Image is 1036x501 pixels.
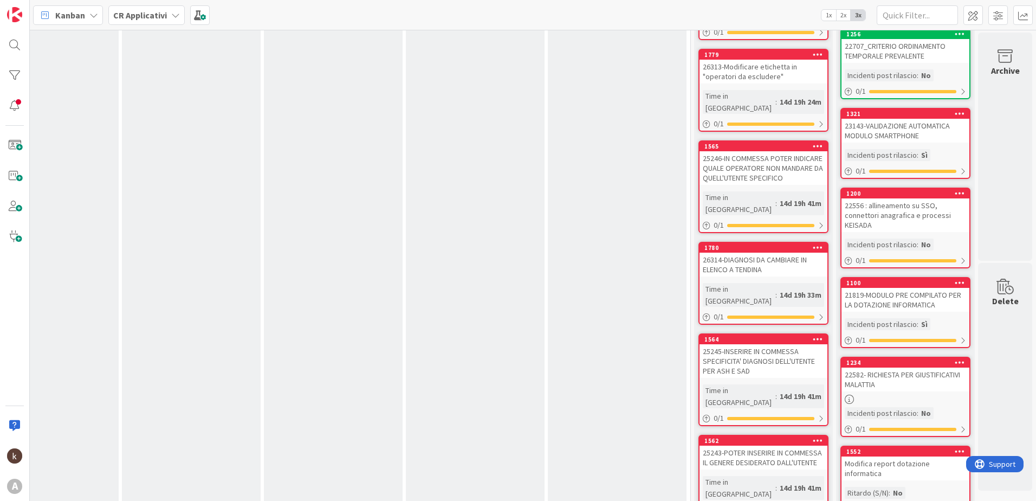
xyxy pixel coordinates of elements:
span: 0 / 1 [714,413,724,424]
span: : [775,482,777,494]
div: 22582- RICHIESTA PER GIUSTIFICATIVI MALATTIA [841,368,969,391]
span: : [889,487,890,499]
div: 1564 [700,335,827,344]
div: 1256 [846,30,969,38]
span: : [775,289,777,301]
div: 0/1 [841,254,969,267]
span: 0 / 1 [714,220,724,231]
div: 0/1 [700,117,827,131]
div: Incidenti post rilascio [845,149,917,161]
div: 0/1 [700,25,827,39]
div: Modifica report dotazione informatica [841,457,969,480]
div: 0/1 [700,412,827,425]
div: 0/1 [841,85,969,98]
div: 1321 [846,110,969,118]
div: 22556 : allineamento su SSO, connettori anagrafica e processi KEISADA [841,198,969,232]
div: Incidenti post rilascio [845,318,917,330]
div: 156225243-POTER INSERIRE IN COMMESSA IL GENERE DESIDERATO DALL'UTENTE [700,436,827,470]
span: : [775,96,777,108]
div: 1200 [841,189,969,198]
div: 1779 [704,51,827,59]
div: 1256 [841,29,969,39]
div: 1779 [700,50,827,60]
div: Archive [991,64,1020,77]
div: 123422582- RICHIESTA PER GIUSTIFICATIVI MALATTIA [841,358,969,391]
div: 1780 [704,244,827,252]
span: Support [23,2,49,15]
div: 0/1 [841,164,969,178]
div: 14d 19h 41m [777,482,824,494]
span: : [917,318,918,330]
div: 1565 [700,142,827,151]
div: 1562 [704,437,827,445]
span: Kanban [55,9,85,22]
span: 0 / 1 [714,27,724,38]
div: 23143-VALIDAZIONE AUTOMATICA MODULO SMARTPHONE [841,119,969,143]
div: 1565 [704,143,827,150]
div: 1100 [846,279,969,287]
div: 1100 [841,278,969,288]
div: Time in [GEOGRAPHIC_DATA] [703,191,775,215]
div: 25243-POTER INSERIRE IN COMMESSA IL GENERE DESIDERATO DALL'UTENTE [700,446,827,470]
span: 0 / 1 [714,311,724,323]
span: : [775,197,777,209]
span: 0 / 1 [856,335,866,346]
div: 1562 [700,436,827,446]
div: 14d 19h 33m [777,289,824,301]
div: 156525246-IN COMMESSA POTER INDICARE QUALE OPERATORE NON MANDARE DA QUELL'UTENTE SPECIFICO [700,142,827,185]
div: 1234 [841,358,969,368]
div: 14d 19h 24m [777,96,824,108]
span: : [917,69,918,81]
span: : [775,390,777,402]
div: A [7,479,22,494]
div: Incidenti post rilascio [845,407,917,419]
div: 21819-MODULO PRE COMPILATO PER LA DOTAZIONE INFORMATICA [841,288,969,312]
div: 1200 [846,190,969,197]
div: 1234 [846,359,969,367]
span: 0 / 1 [856,255,866,266]
div: 178026314-DIAGNOSI DA CAMBIARE IN ELENCO A TENDINA [700,243,827,277]
div: 1564 [704,336,827,343]
span: 1x [821,10,836,21]
div: 1552 [841,447,969,457]
div: 26314-DIAGNOSI DA CAMBIARE IN ELENCO A TENDINA [700,253,827,277]
div: No [918,69,934,81]
div: 0/1 [841,422,969,436]
div: Incidenti post rilascio [845,239,917,251]
span: 0 / 1 [856,165,866,177]
div: 0/1 [841,333,969,347]
span: : [917,407,918,419]
span: 2x [836,10,851,21]
div: 1552 [846,448,969,455]
div: 25246-IN COMMESSA POTER INDICARE QUALE OPERATORE NON MANDARE DA QUELL'UTENTE SPECIFICO [700,151,827,185]
div: 1552Modifica report dotazione informatica [841,447,969,480]
div: 156425245-INSERIRE IN COMMESSA SPECIFICITA' DIAGNOSI DELL'UTENTE PER ASH E SAD [700,335,827,378]
div: No [918,239,934,251]
input: Quick Filter... [877,5,958,25]
div: Time in [GEOGRAPHIC_DATA] [703,283,775,307]
div: 25245-INSERIRE IN COMMESSA SPECIFICITA' DIAGNOSI DELL'UTENTE PER ASH E SAD [700,344,827,378]
div: Sì [918,149,930,161]
span: 0 / 1 [856,423,866,435]
img: kh [7,448,22,464]
div: Delete [992,294,1019,307]
div: 14d 19h 41m [777,197,824,209]
span: : [917,239,918,251]
div: 1321 [841,109,969,119]
div: 14d 19h 41m [777,390,824,402]
img: Visit kanbanzone.com [7,7,22,22]
div: 132123143-VALIDAZIONE AUTOMATICA MODULO SMARTPHONE [841,109,969,143]
span: 0 / 1 [856,86,866,97]
div: Ritardo (S/N) [845,487,889,499]
div: 0/1 [700,310,827,324]
div: Time in [GEOGRAPHIC_DATA] [703,384,775,408]
span: : [917,149,918,161]
div: Sì [918,318,930,330]
div: Incidenti post rilascio [845,69,917,81]
div: No [918,407,934,419]
b: CR Applicativi [113,10,167,21]
div: 125622707_CRITERIO ORDINAMENTO TEMPORALE PREVALENTE [841,29,969,63]
div: 120022556 : allineamento su SSO, connettori anagrafica e processi KEISADA [841,189,969,232]
div: No [890,487,905,499]
div: 22707_CRITERIO ORDINAMENTO TEMPORALE PREVALENTE [841,39,969,63]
